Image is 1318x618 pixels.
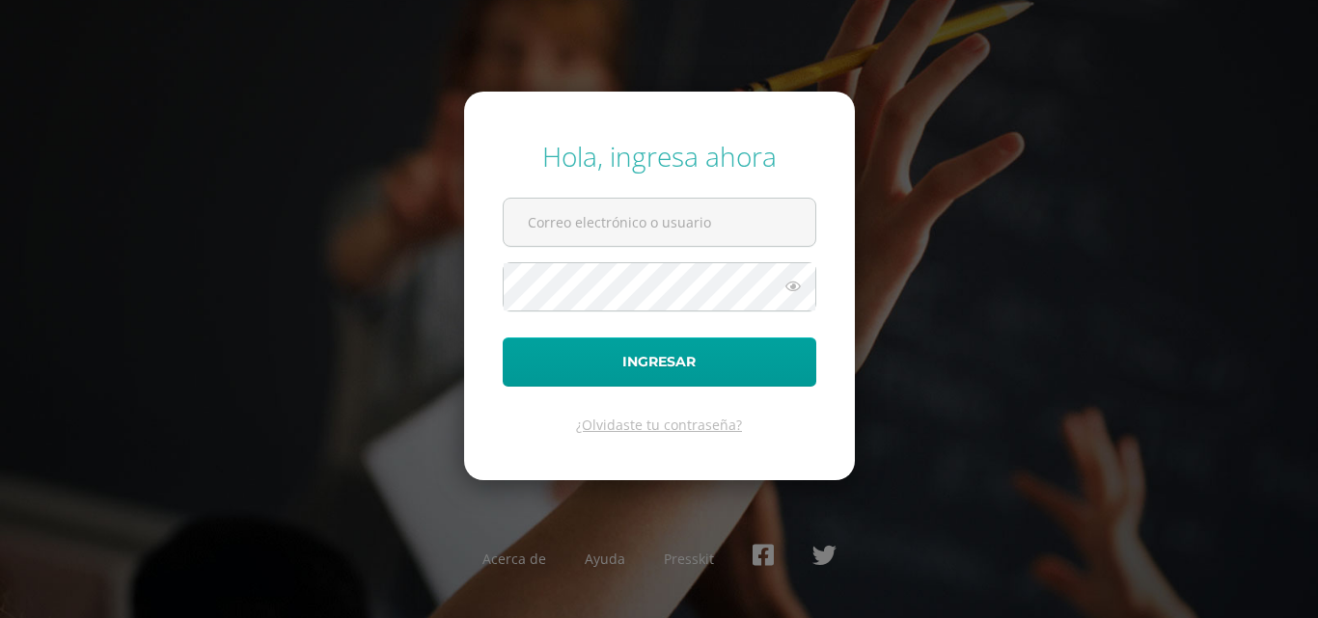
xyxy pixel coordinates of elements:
[503,138,816,175] div: Hola, ingresa ahora
[585,550,625,568] a: Ayuda
[504,199,815,246] input: Correo electrónico o usuario
[664,550,714,568] a: Presskit
[576,416,742,434] a: ¿Olvidaste tu contraseña?
[482,550,546,568] a: Acerca de
[503,337,816,387] button: Ingresar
